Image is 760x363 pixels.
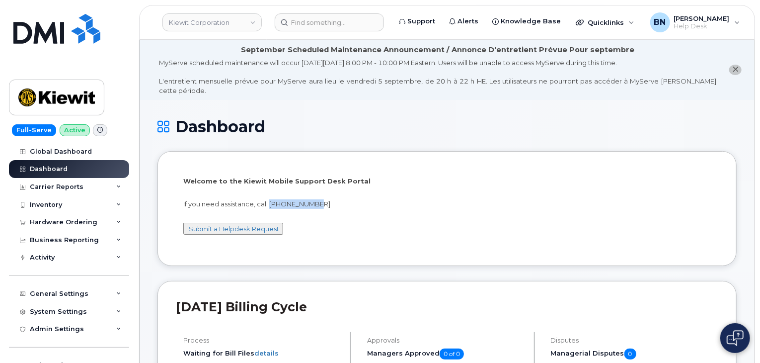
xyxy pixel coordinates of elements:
[176,299,718,314] h2: [DATE] Billing Cycle
[241,45,634,55] div: September Scheduled Maintenance Announcement / Annonce D'entretient Prévue Pour septembre
[159,58,716,95] div: MyServe scheduled maintenance will occur [DATE][DATE] 8:00 PM - 10:00 PM Eastern. Users will be u...
[367,337,526,344] h4: Approvals
[183,349,342,358] li: Waiting for Bill Files
[440,349,464,360] span: 0 of 0
[551,337,718,344] h4: Disputes
[189,225,279,233] a: Submit a Helpdesk Request
[367,349,526,360] h5: Managers Approved
[727,330,744,346] img: Open chat
[551,349,718,360] h5: Managerial Disputes
[183,223,283,235] button: Submit a Helpdesk Request
[183,337,342,344] h4: Process
[729,65,742,75] button: close notification
[624,349,636,360] span: 0
[183,177,711,186] p: Welcome to the Kiewit Mobile Support Desk Portal
[254,349,279,357] a: details
[157,118,737,135] h1: Dashboard
[183,199,711,209] p: If you need assistance, call [PHONE_NUMBER]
